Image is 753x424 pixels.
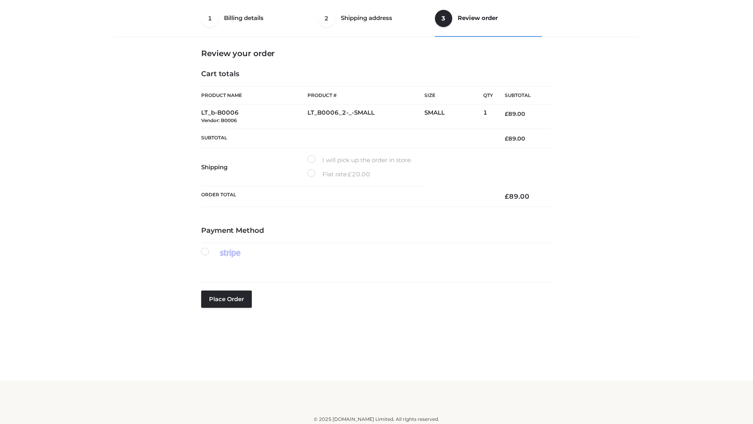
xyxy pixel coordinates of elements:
h4: Payment Method [201,227,552,235]
div: © 2025 [DOMAIN_NAME] Limited. All rights reserved. [116,415,637,423]
label: I will pick up the order in store. [307,155,412,165]
th: Subtotal [493,87,552,104]
th: Subtotal [201,129,493,148]
h3: Review your order [201,49,552,58]
span: £ [505,135,508,142]
th: Product Name [201,86,307,104]
span: £ [505,192,509,200]
span: £ [505,110,508,117]
th: Shipping [201,148,307,186]
td: LT_b-B0006 [201,104,307,129]
td: LT_B0006_2-_-SMALL [307,104,424,129]
th: Size [424,87,479,104]
bdi: 89.00 [505,110,525,117]
label: Flat rate: [307,169,370,179]
small: Vendor: B0006 [201,117,237,123]
th: Qty [483,86,493,104]
span: £ [348,170,352,178]
bdi: 20.00 [348,170,370,178]
th: Product # [307,86,424,104]
bdi: 89.00 [505,135,525,142]
th: Order Total [201,186,493,207]
h4: Cart totals [201,70,552,79]
button: Place order [201,291,252,308]
td: SMALL [424,104,483,129]
bdi: 89.00 [505,192,529,200]
td: 1 [483,104,493,129]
